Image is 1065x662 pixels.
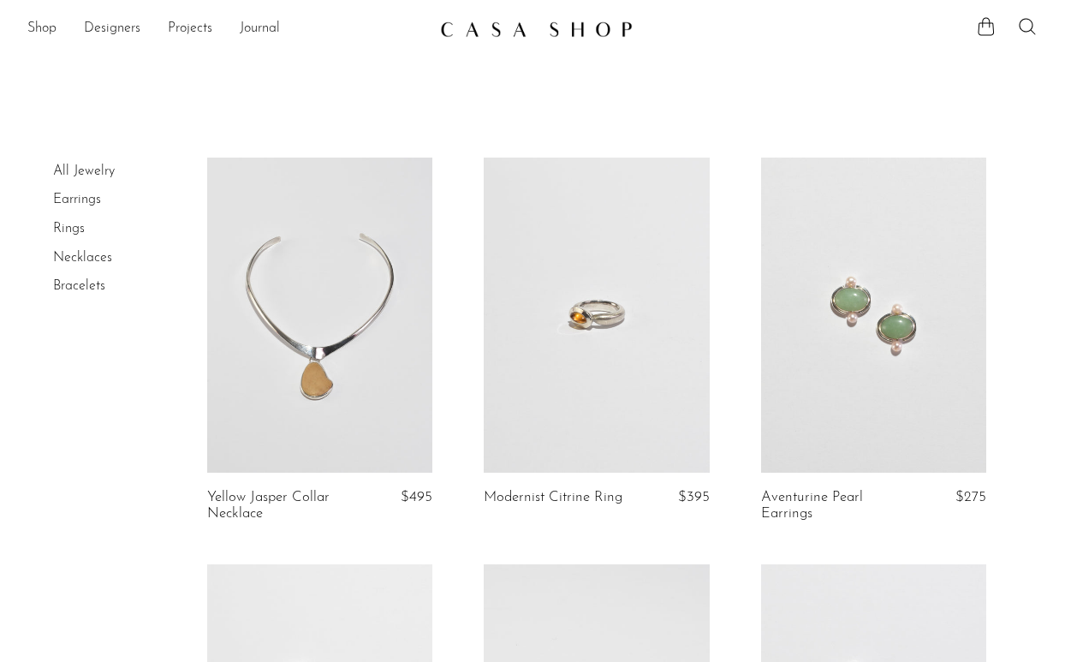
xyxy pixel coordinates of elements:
a: Modernist Citrine Ring [484,490,622,505]
a: Projects [168,18,212,40]
a: Designers [84,18,140,40]
nav: Desktop navigation [27,15,426,44]
a: Rings [53,222,85,236]
span: $495 [401,490,432,504]
ul: NEW HEADER MENU [27,15,426,44]
a: Earrings [53,193,101,206]
a: Shop [27,18,57,40]
span: $395 [678,490,710,504]
a: Journal [240,18,280,40]
a: Bracelets [53,279,105,293]
a: All Jewelry [53,164,115,178]
a: Yellow Jasper Collar Necklace [207,490,354,522]
span: $275 [955,490,986,504]
a: Aventurine Pearl Earrings [761,490,908,522]
a: Necklaces [53,251,112,265]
